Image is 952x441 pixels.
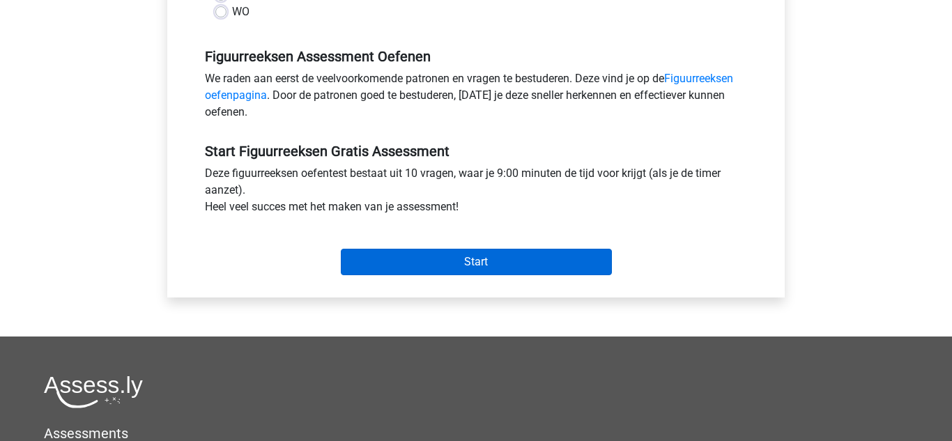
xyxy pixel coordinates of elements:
img: Assessly logo [44,376,143,408]
h5: Figuurreeksen Assessment Oefenen [205,48,747,65]
label: WO [232,3,249,20]
div: We raden aan eerst de veelvoorkomende patronen en vragen te bestuderen. Deze vind je op de . Door... [194,70,758,126]
div: Deze figuurreeksen oefentest bestaat uit 10 vragen, waar je 9:00 minuten de tijd voor krijgt (als... [194,165,758,221]
h5: Start Figuurreeksen Gratis Assessment [205,143,747,160]
input: Start [341,249,612,275]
